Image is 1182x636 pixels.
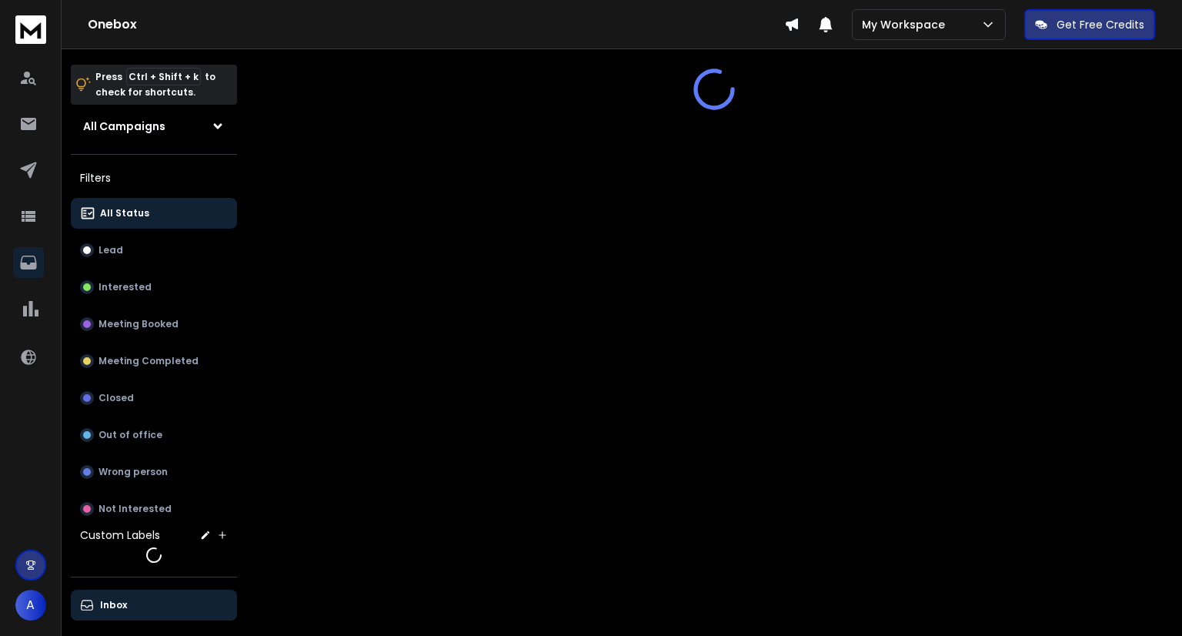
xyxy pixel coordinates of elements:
[71,111,237,142] button: All Campaigns
[71,309,237,340] button: Meeting Booked
[100,599,127,611] p: Inbox
[71,346,237,377] button: Meeting Completed
[15,590,46,621] button: A
[98,318,179,330] p: Meeting Booked
[71,167,237,189] h3: Filters
[98,466,168,478] p: Wrong person
[98,429,162,441] p: Out of office
[98,244,123,256] p: Lead
[71,235,237,266] button: Lead
[98,281,152,293] p: Interested
[71,590,237,621] button: Inbox
[98,392,134,404] p: Closed
[71,383,237,413] button: Closed
[1024,9,1155,40] button: Get Free Credits
[1057,17,1144,32] p: Get Free Credits
[862,17,951,32] p: My Workspace
[71,420,237,450] button: Out of office
[80,527,160,543] h3: Custom Labels
[98,503,172,515] p: Not Interested
[71,494,237,524] button: Not Interested
[15,15,46,44] img: logo
[88,15,784,34] h1: Onebox
[126,68,201,85] span: Ctrl + Shift + k
[100,207,149,219] p: All Status
[71,457,237,487] button: Wrong person
[98,355,199,367] p: Meeting Completed
[95,69,215,100] p: Press to check for shortcuts.
[71,198,237,229] button: All Status
[83,119,165,134] h1: All Campaigns
[71,272,237,303] button: Interested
